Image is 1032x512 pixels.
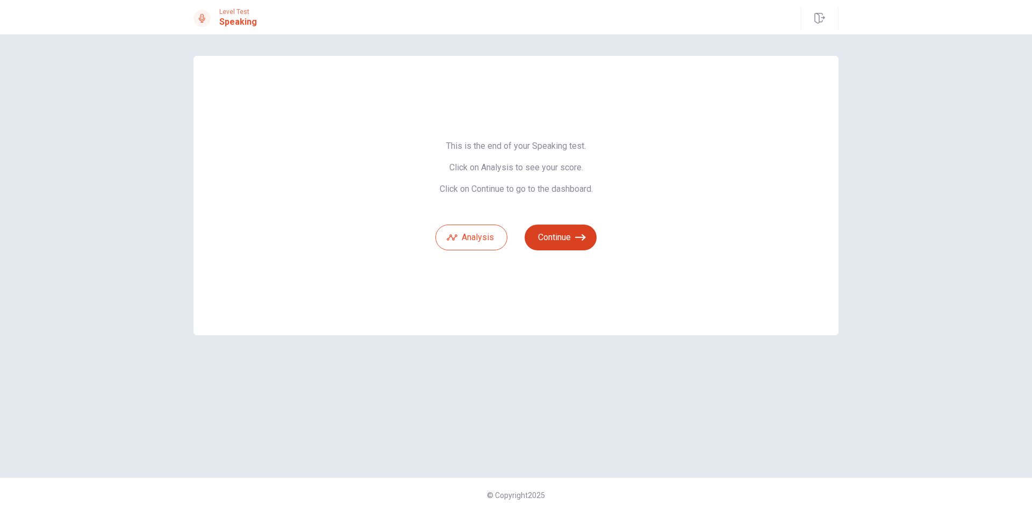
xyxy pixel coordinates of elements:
[219,16,257,28] h1: Speaking
[435,225,507,250] button: Analysis
[435,141,597,194] span: This is the end of your Speaking test. Click on Analysis to see your score. Click on Continue to ...
[525,225,597,250] button: Continue
[219,8,257,16] span: Level Test
[487,491,545,500] span: © Copyright 2025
